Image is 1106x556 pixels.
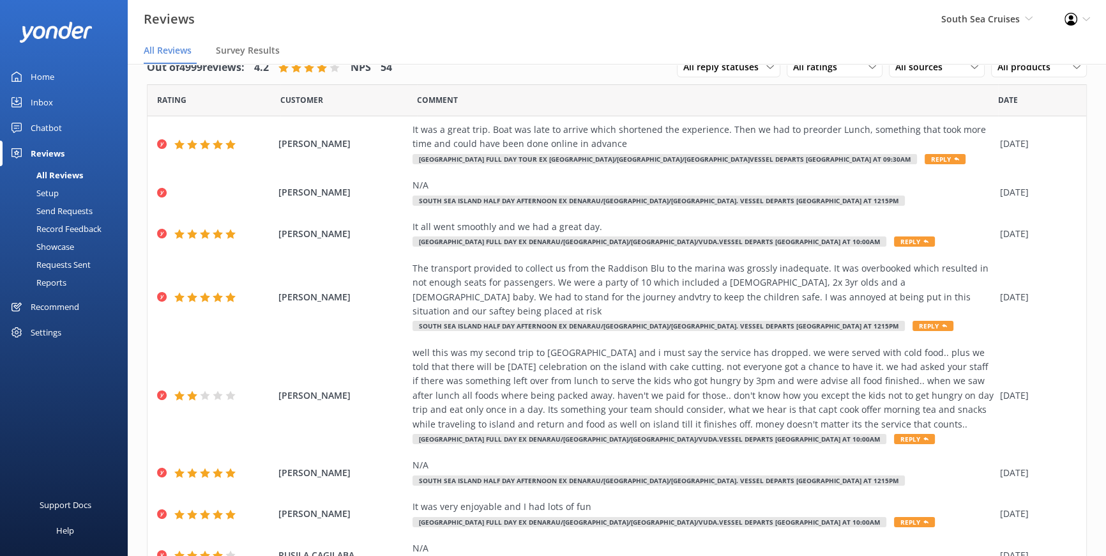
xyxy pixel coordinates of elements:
[278,290,406,304] span: [PERSON_NAME]
[413,458,994,472] div: N/A
[1000,227,1070,241] div: [DATE]
[8,274,66,291] div: Reports
[413,321,905,331] span: South Sea Island Half Day Afternoon ex Denarau/[GEOGRAPHIC_DATA]/[GEOGRAPHIC_DATA]. Vessel Depart...
[1000,389,1070,403] div: [DATE]
[8,184,128,202] a: Setup
[683,60,766,74] span: All reply statuses
[413,220,994,234] div: It all went smoothly and we had a great day.
[254,59,269,76] h4: 4.2
[8,238,74,256] div: Showcase
[8,256,91,274] div: Requests Sent
[278,507,406,521] span: [PERSON_NAME]
[31,294,79,320] div: Recommend
[417,94,458,106] span: Question
[413,261,994,319] div: The transport provided to collect us from the Raddison Blu to the marina was grossly inadequate. ...
[913,321,953,331] span: Reply
[278,185,406,199] span: [PERSON_NAME]
[8,184,59,202] div: Setup
[8,220,102,238] div: Record Feedback
[8,202,128,220] a: Send Requests
[1000,507,1070,521] div: [DATE]
[31,320,61,345] div: Settings
[1000,185,1070,199] div: [DATE]
[31,141,64,166] div: Reviews
[413,517,886,527] span: [GEOGRAPHIC_DATA] Full Day ex Denarau/[GEOGRAPHIC_DATA]/[GEOGRAPHIC_DATA]/Vuda.Vessel departs [GE...
[413,475,905,486] span: South Sea Island Half Day Afternoon ex Denarau/[GEOGRAPHIC_DATA]/[GEOGRAPHIC_DATA]. Vessel Depart...
[19,22,93,43] img: yonder-white-logo.png
[144,44,192,57] span: All Reviews
[31,64,54,89] div: Home
[793,60,845,74] span: All ratings
[413,236,886,247] span: [GEOGRAPHIC_DATA] Full Day ex Denarau/[GEOGRAPHIC_DATA]/[GEOGRAPHIC_DATA]/Vuda.Vessel departs [GE...
[413,541,994,555] div: N/A
[1000,466,1070,480] div: [DATE]
[56,518,74,543] div: Help
[894,434,935,444] span: Reply
[413,434,886,444] span: [GEOGRAPHIC_DATA] Full Day ex Denarau/[GEOGRAPHIC_DATA]/[GEOGRAPHIC_DATA]/Vuda.Vessel departs [GE...
[1000,137,1070,151] div: [DATE]
[157,94,186,106] span: Date
[997,60,1058,74] span: All products
[381,59,392,76] h4: 54
[413,346,994,431] div: well this was my second trip to [GEOGRAPHIC_DATA] and i must say the service has dropped. we were...
[8,202,93,220] div: Send Requests
[941,13,1020,25] span: South Sea Cruises
[413,123,994,151] div: It was a great trip. Boat was late to arrive which shortened the experience. Then we had to preor...
[413,500,994,514] div: It was very enjoyable and I had lots of fun
[1000,290,1070,304] div: [DATE]
[998,94,1018,106] span: Date
[31,89,53,115] div: Inbox
[8,238,128,256] a: Showcase
[31,115,62,141] div: Chatbot
[8,166,128,184] a: All Reviews
[8,166,83,184] div: All Reviews
[351,59,371,76] h4: NPS
[413,178,994,192] div: N/A
[280,94,323,106] span: Date
[278,466,406,480] span: [PERSON_NAME]
[925,154,966,164] span: Reply
[278,137,406,151] span: [PERSON_NAME]
[40,492,91,518] div: Support Docs
[894,517,935,527] span: Reply
[8,274,128,291] a: Reports
[216,44,280,57] span: Survey Results
[144,9,195,29] h3: Reviews
[8,256,128,274] a: Requests Sent
[278,389,406,403] span: [PERSON_NAME]
[894,236,935,247] span: Reply
[413,196,905,206] span: South Sea Island Half Day Afternoon ex Denarau/[GEOGRAPHIC_DATA]/[GEOGRAPHIC_DATA]. Vessel Depart...
[8,220,128,238] a: Record Feedback
[278,227,406,241] span: [PERSON_NAME]
[147,59,245,76] h4: Out of 4999 reviews:
[895,60,950,74] span: All sources
[413,154,917,164] span: [GEOGRAPHIC_DATA] Full Day Tour ex [GEOGRAPHIC_DATA]/[GEOGRAPHIC_DATA]/[GEOGRAPHIC_DATA]Vessel de...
